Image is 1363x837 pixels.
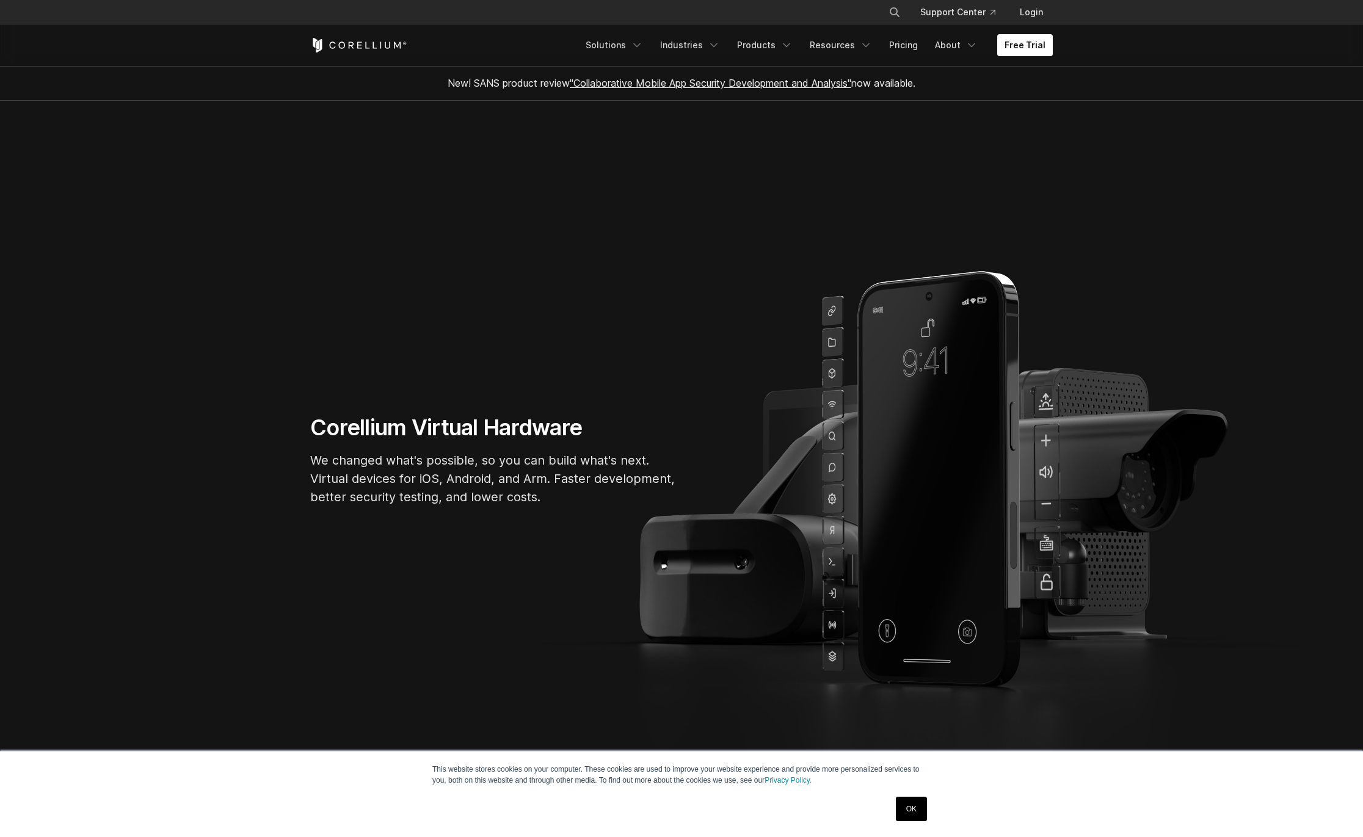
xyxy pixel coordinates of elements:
[874,1,1053,23] div: Navigation Menu
[310,414,677,441] h1: Corellium Virtual Hardware
[997,34,1053,56] a: Free Trial
[765,776,812,784] a: Privacy Policy.
[802,34,879,56] a: Resources
[448,77,915,89] span: New! SANS product review now available.
[432,764,931,786] p: This website stores cookies on your computer. These cookies are used to improve your website expe...
[882,34,925,56] a: Pricing
[928,34,985,56] a: About
[578,34,650,56] a: Solutions
[1010,1,1053,23] a: Login
[910,1,1005,23] a: Support Center
[896,797,927,821] a: OK
[310,451,677,506] p: We changed what's possible, so you can build what's next. Virtual devices for iOS, Android, and A...
[653,34,727,56] a: Industries
[884,1,906,23] button: Search
[570,77,851,89] a: "Collaborative Mobile App Security Development and Analysis"
[730,34,800,56] a: Products
[578,34,1053,56] div: Navigation Menu
[310,38,407,53] a: Corellium Home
